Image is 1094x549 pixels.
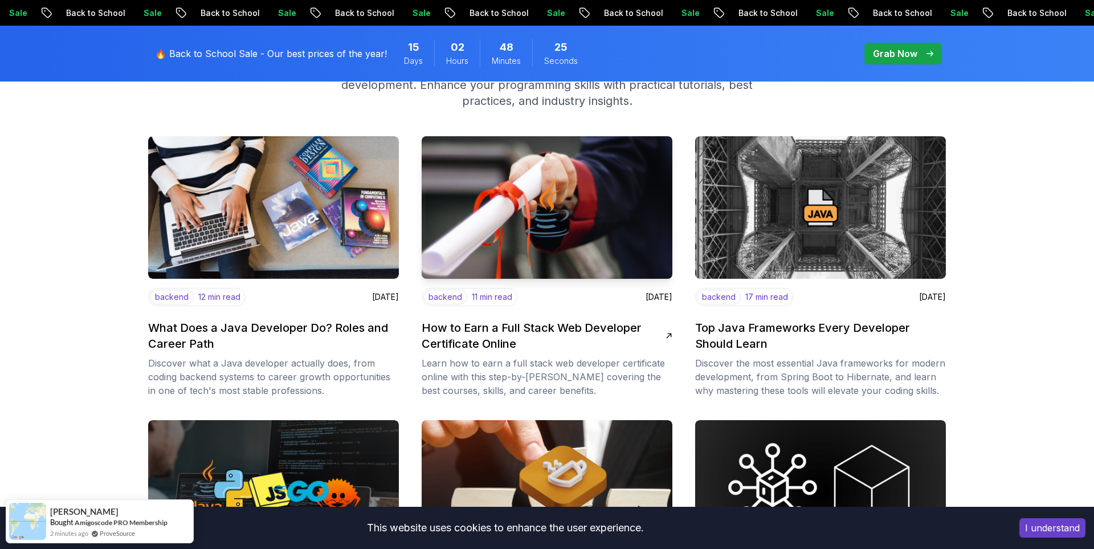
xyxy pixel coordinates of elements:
[451,39,464,55] span: 2 Hours
[472,291,512,303] p: 11 min read
[404,55,423,67] span: Days
[422,320,666,352] h2: How to Earn a Full Stack Web Developer Certificate Online
[929,7,966,19] p: Sale
[328,61,766,109] p: Explore in-depth articles on Java, Spring Boot, DevOps, and modern web development. Enhance your ...
[50,507,119,517] span: [PERSON_NAME]
[695,356,946,397] p: Discover the most essential Java frameworks for modern development, from Spring Boot to Hibernate...
[873,47,917,60] p: Grab Now
[391,7,428,19] p: Sale
[448,7,526,19] p: Back to School
[415,133,679,283] img: image
[408,39,419,55] span: 15 Days
[150,290,194,304] p: backend
[646,291,672,303] p: [DATE]
[695,136,946,397] a: imagebackend17 min read[DATE]Top Java Frameworks Every Developer Should LearnDiscover the most es...
[50,518,74,527] span: Bought
[148,136,399,279] img: image
[697,290,741,304] p: backend
[1019,518,1085,538] button: Accept cookies
[852,7,929,19] p: Back to School
[372,291,399,303] p: [DATE]
[695,320,939,352] h2: Top Java Frameworks Every Developer Should Learn
[148,356,399,397] p: Discover what a Java developer actually does, from coding backend systems to career growth opport...
[148,320,392,352] h2: What Does a Java Developer Do? Roles and Career Path
[314,7,391,19] p: Back to School
[45,7,123,19] p: Back to School
[660,7,697,19] p: Sale
[526,7,562,19] p: Sale
[148,136,399,397] a: imagebackend12 min read[DATE]What Does a Java Developer Do? Roles and Career PathDiscover what a ...
[9,515,1002,540] div: This website uses cookies to enhance the user experience.
[422,136,672,397] a: imagebackend11 min read[DATE]How to Earn a Full Stack Web Developer Certificate OnlineLearn how t...
[198,291,240,303] p: 12 min read
[544,55,578,67] span: Seconds
[695,136,946,279] img: image
[986,7,1064,19] p: Back to School
[179,7,257,19] p: Back to School
[919,291,946,303] p: [DATE]
[50,528,88,538] span: 2 minutes ago
[422,356,672,397] p: Learn how to earn a full stack web developer certificate online with this step-by-[PERSON_NAME] c...
[100,528,135,538] a: ProveSource
[123,7,159,19] p: Sale
[9,503,46,540] img: provesource social proof notification image
[492,55,521,67] span: Minutes
[75,518,168,527] a: Amigoscode PRO Membership
[500,39,513,55] span: 48 Minutes
[745,291,788,303] p: 17 min read
[717,7,795,19] p: Back to School
[257,7,293,19] p: Sale
[554,39,568,55] span: 25 Seconds
[583,7,660,19] p: Back to School
[423,290,467,304] p: backend
[446,55,468,67] span: Hours
[795,7,831,19] p: Sale
[155,47,387,60] p: 🔥 Back to School Sale - Our best prices of the year!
